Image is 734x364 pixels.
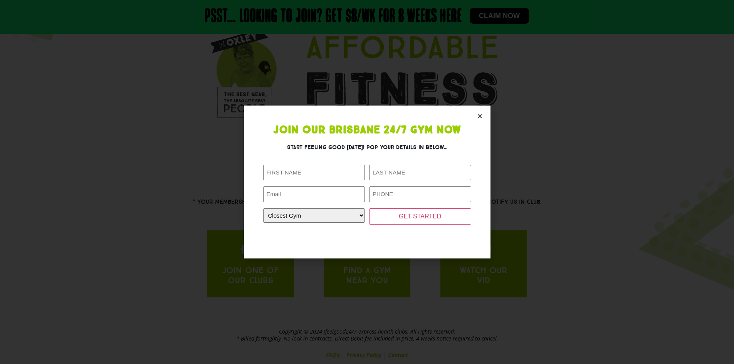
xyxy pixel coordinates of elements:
h3: Start feeling good [DATE]! Pop your details in below... [263,143,471,151]
a: Close [477,113,483,119]
input: Email [263,186,365,202]
input: GET STARTED [369,208,471,225]
input: LAST NAME [369,165,471,181]
input: PHONE [369,186,471,202]
input: FIRST NAME [263,165,365,181]
h1: Join Our Brisbane 24/7 Gym Now [263,125,471,136]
